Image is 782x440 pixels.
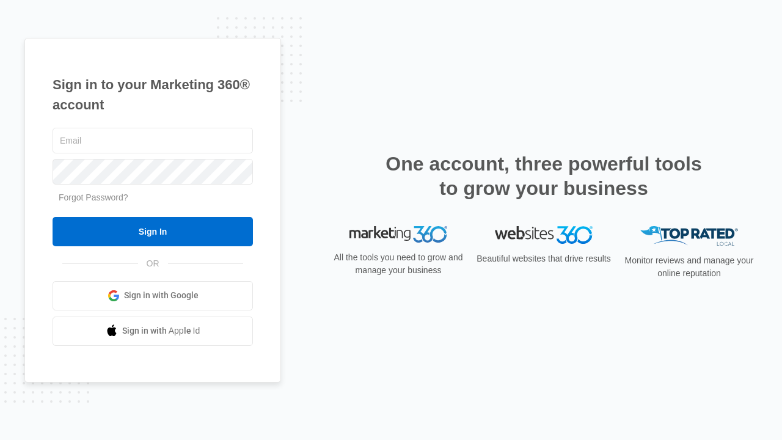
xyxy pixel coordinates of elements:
[53,128,253,153] input: Email
[138,257,168,270] span: OR
[53,281,253,310] a: Sign in with Google
[124,289,199,302] span: Sign in with Google
[382,152,706,200] h2: One account, three powerful tools to grow your business
[495,226,593,244] img: Websites 360
[640,226,738,246] img: Top Rated Local
[349,226,447,243] img: Marketing 360
[53,75,253,115] h1: Sign in to your Marketing 360® account
[330,251,467,277] p: All the tools you need to grow and manage your business
[122,324,200,337] span: Sign in with Apple Id
[59,193,128,202] a: Forgot Password?
[475,252,612,265] p: Beautiful websites that drive results
[621,254,758,280] p: Monitor reviews and manage your online reputation
[53,217,253,246] input: Sign In
[53,317,253,346] a: Sign in with Apple Id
